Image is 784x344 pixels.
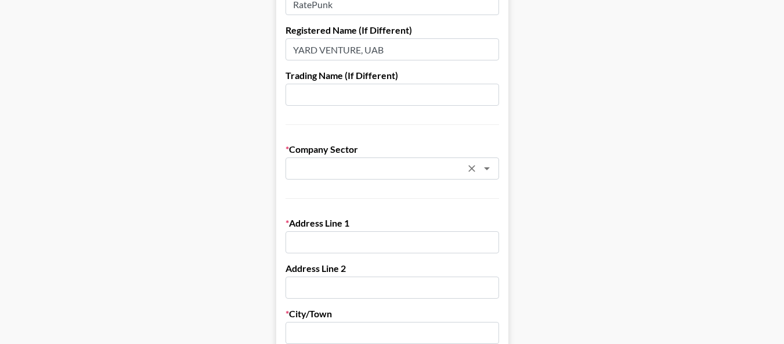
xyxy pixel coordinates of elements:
[286,308,499,320] label: City/Town
[286,217,499,229] label: Address Line 1
[286,70,499,81] label: Trading Name (If Different)
[464,160,480,177] button: Clear
[286,24,499,36] label: Registered Name (If Different)
[286,263,499,274] label: Address Line 2
[286,144,499,155] label: Company Sector
[479,160,495,177] button: Open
